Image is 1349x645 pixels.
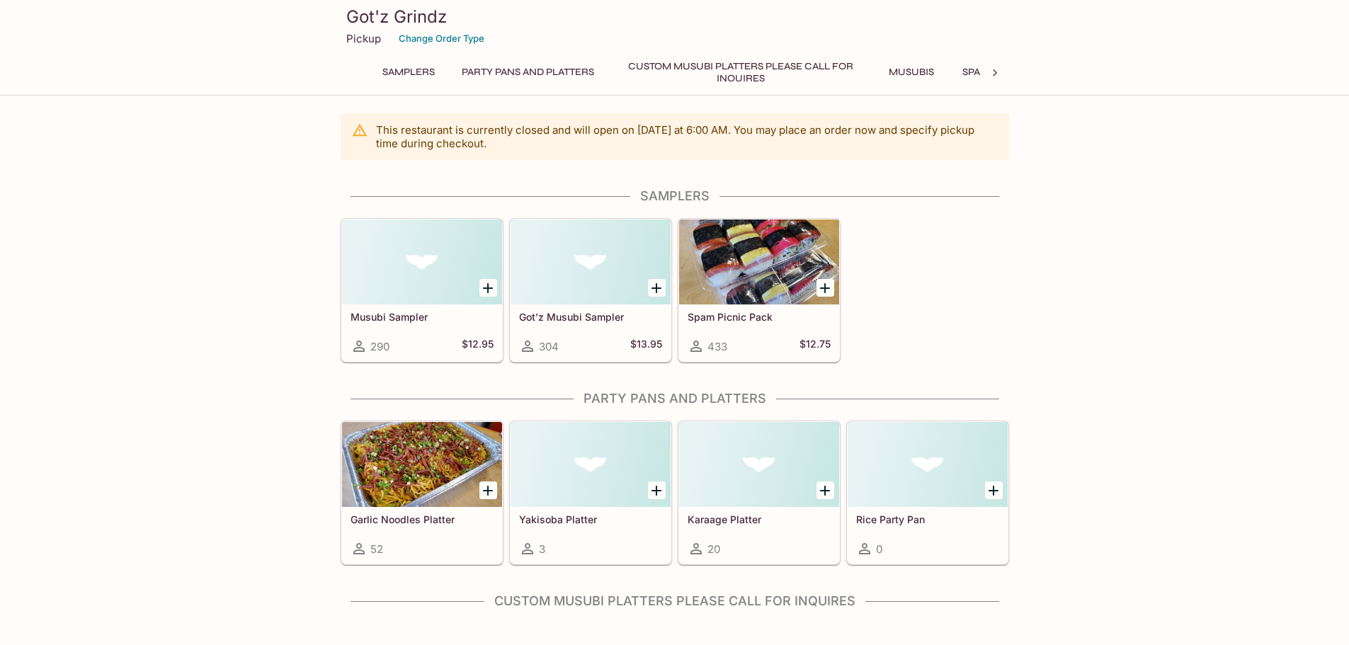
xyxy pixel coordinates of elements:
a: Spam Picnic Pack433$12.75 [678,219,840,362]
button: Add Spam Picnic Pack [816,279,834,297]
button: Add Yakisoba Platter [648,481,666,499]
div: Garlic Noodles Platter [342,422,502,507]
p: This restaurant is currently closed and will open on [DATE] at 6:00 AM . You may place an order n... [376,123,998,150]
h5: $12.75 [799,338,831,355]
h5: $13.95 [630,338,662,355]
button: Add Karaage Platter [816,481,834,499]
button: Custom Musubi Platters PLEASE CALL FOR INQUIRES [613,62,868,82]
span: 290 [370,340,389,353]
a: Karaage Platter20 [678,421,840,564]
span: 3 [539,542,545,556]
p: Pickup [346,32,381,45]
span: 52 [370,542,383,556]
h3: Got'z Grindz [346,6,1003,28]
button: Add Rice Party Pan [985,481,1003,499]
button: Musubis [880,62,943,82]
button: Spam Musubis [955,62,1045,82]
h5: $12.95 [462,338,494,355]
h5: Spam Picnic Pack [688,311,831,323]
div: Spam Picnic Pack [679,219,839,304]
a: Got’z Musubi Sampler304$13.95 [510,219,671,362]
button: Add Musubi Sampler [479,279,497,297]
h5: Garlic Noodles Platter [351,513,494,525]
button: Add Got’z Musubi Sampler [648,279,666,297]
div: Got’z Musubi Sampler [511,219,671,304]
button: Change Order Type [392,28,491,50]
h5: Musubi Sampler [351,311,494,323]
a: Garlic Noodles Platter52 [341,421,503,564]
button: Add Garlic Noodles Platter [479,481,497,499]
h5: Karaage Platter [688,513,831,525]
div: Yakisoba Platter [511,422,671,507]
span: 0 [876,542,882,556]
h5: Got’z Musubi Sampler [519,311,662,323]
button: Samplers [375,62,443,82]
a: Yakisoba Platter3 [510,421,671,564]
h4: Custom Musubi Platters PLEASE CALL FOR INQUIRES [341,593,1009,609]
a: Rice Party Pan0 [847,421,1008,564]
div: Karaage Platter [679,422,839,507]
button: Party Pans and Platters [454,62,602,82]
div: Rice Party Pan [848,422,1008,507]
span: 304 [539,340,559,353]
h5: Yakisoba Platter [519,513,662,525]
div: Musubi Sampler [342,219,502,304]
h5: Rice Party Pan [856,513,999,525]
span: 20 [707,542,720,556]
h4: Party Pans and Platters [341,391,1009,406]
a: Musubi Sampler290$12.95 [341,219,503,362]
h4: Samplers [341,188,1009,204]
span: 433 [707,340,727,353]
